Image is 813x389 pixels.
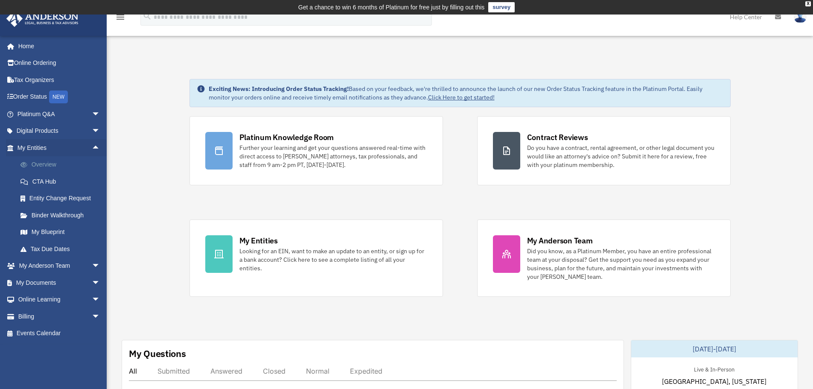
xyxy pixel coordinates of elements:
[4,10,81,27] img: Anderson Advisors Platinum Portal
[794,11,807,23] img: User Pic
[239,235,278,246] div: My Entities
[6,88,113,106] a: Order StatusNEW
[129,367,137,375] div: All
[687,364,741,373] div: Live & In-Person
[92,139,109,157] span: arrow_drop_up
[115,15,125,22] a: menu
[477,219,731,297] a: My Anderson Team Did you know, as a Platinum Member, you have an entire professional team at your...
[527,247,715,281] div: Did you know, as a Platinum Member, you have an entire professional team at your disposal? Get th...
[477,116,731,185] a: Contract Reviews Do you have a contract, rental agreement, or other legal document you would like...
[189,116,443,185] a: Platinum Knowledge Room Further your learning and get your questions answered real-time with dire...
[239,247,427,272] div: Looking for an EIN, want to make an update to an entity, or sign up for a bank account? Click her...
[6,71,113,88] a: Tax Organizers
[12,173,113,190] a: CTA Hub
[239,132,334,143] div: Platinum Knowledge Room
[6,257,113,275] a: My Anderson Teamarrow_drop_down
[129,347,186,360] div: My Questions
[298,2,485,12] div: Get a chance to win 6 months of Platinum for free just by filling out this
[6,325,113,342] a: Events Calendar
[157,367,190,375] div: Submitted
[92,274,109,292] span: arrow_drop_down
[6,274,113,291] a: My Documentsarrow_drop_down
[6,139,113,156] a: My Entitiesarrow_drop_up
[428,94,495,101] a: Click Here to get started!
[805,1,811,6] div: close
[488,2,515,12] a: survey
[92,257,109,275] span: arrow_drop_down
[209,85,349,93] strong: Exciting News: Introducing Order Status Tracking!
[143,12,152,21] i: search
[49,91,68,103] div: NEW
[92,308,109,325] span: arrow_drop_down
[306,367,329,375] div: Normal
[12,240,113,257] a: Tax Due Dates
[263,367,286,375] div: Closed
[6,291,113,308] a: Online Learningarrow_drop_down
[92,105,109,123] span: arrow_drop_down
[189,219,443,297] a: My Entities Looking for an EIN, want to make an update to an entity, or sign up for a bank accoun...
[92,291,109,309] span: arrow_drop_down
[527,235,593,246] div: My Anderson Team
[12,156,113,173] a: Overview
[12,207,113,224] a: Binder Walkthrough
[209,85,723,102] div: Based on your feedback, we're thrilled to announce the launch of our new Order Status Tracking fe...
[12,224,113,241] a: My Blueprint
[350,367,382,375] div: Expedited
[6,38,109,55] a: Home
[6,308,113,325] a: Billingarrow_drop_down
[92,123,109,140] span: arrow_drop_down
[6,123,113,140] a: Digital Productsarrow_drop_down
[631,340,798,357] div: [DATE]-[DATE]
[527,132,588,143] div: Contract Reviews
[6,105,113,123] a: Platinum Q&Aarrow_drop_down
[527,143,715,169] div: Do you have a contract, rental agreement, or other legal document you would like an attorney's ad...
[6,55,113,72] a: Online Ordering
[239,143,427,169] div: Further your learning and get your questions answered real-time with direct access to [PERSON_NAM...
[12,190,113,207] a: Entity Change Request
[662,376,766,386] span: [GEOGRAPHIC_DATA], [US_STATE]
[115,12,125,22] i: menu
[210,367,242,375] div: Answered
